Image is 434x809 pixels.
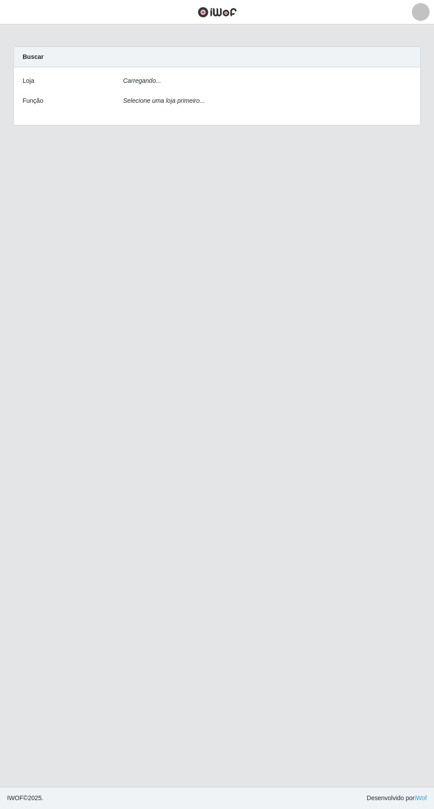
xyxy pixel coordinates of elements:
[123,77,161,84] i: Carregando...
[23,96,43,105] label: Função
[7,793,43,803] span: © 2025 .
[7,794,23,801] span: IWOF
[415,794,427,801] a: iWof
[367,793,427,803] span: Desenvolvido por
[23,53,43,60] strong: Buscar
[23,76,34,86] label: Loja
[123,97,205,104] i: Selecione uma loja primeiro...
[198,7,237,18] img: CoreUI Logo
